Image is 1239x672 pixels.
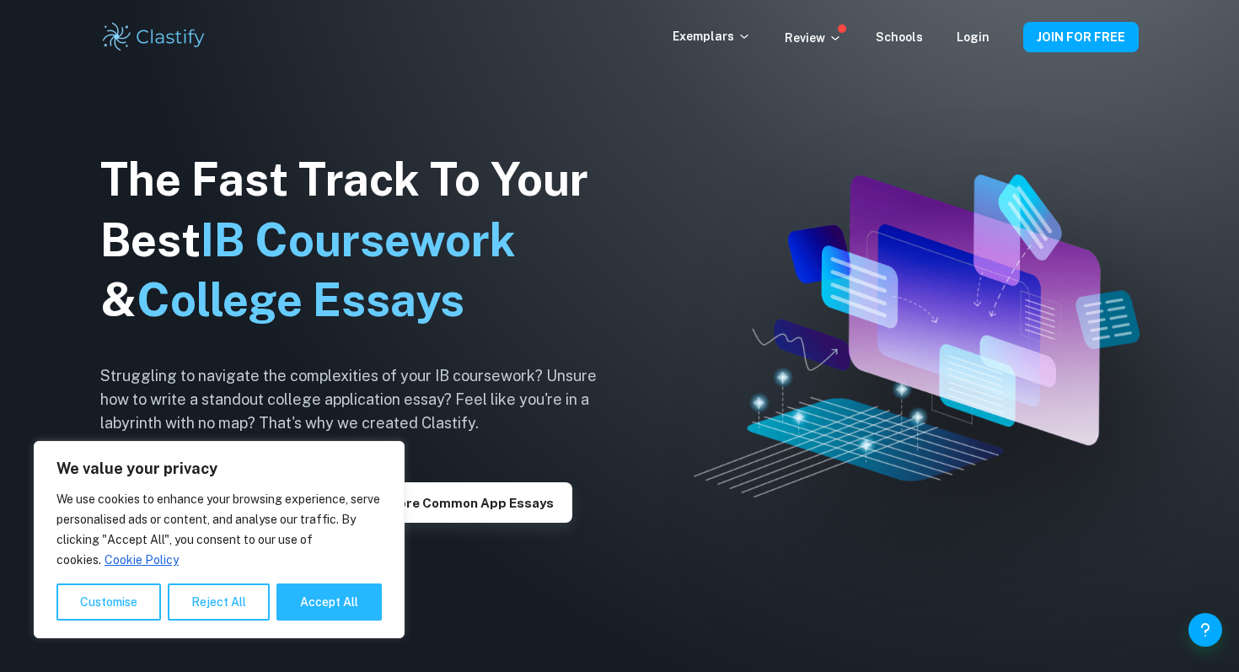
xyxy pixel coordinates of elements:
[137,273,464,326] span: College Essays
[694,175,1140,497] img: Clastify hero
[1023,22,1139,52] button: JOIN FOR FREE
[673,27,751,46] p: Exemplars
[100,364,623,435] h6: Struggling to navigate the complexities of your IB coursework? Unsure how to write a standout col...
[957,30,990,44] a: Login
[168,583,270,621] button: Reject All
[352,494,572,510] a: Explore Common App essays
[56,489,382,570] p: We use cookies to enhance your browsing experience, serve personalised ads or content, and analys...
[56,459,382,479] p: We value your privacy
[56,583,161,621] button: Customise
[785,29,842,47] p: Review
[352,482,572,523] button: Explore Common App essays
[100,20,207,54] img: Clastify logo
[201,213,516,266] span: IB Coursework
[276,583,382,621] button: Accept All
[34,441,405,638] div: We value your privacy
[100,149,623,331] h1: The Fast Track To Your Best &
[876,30,923,44] a: Schools
[104,552,180,567] a: Cookie Policy
[1188,613,1222,647] button: Help and Feedback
